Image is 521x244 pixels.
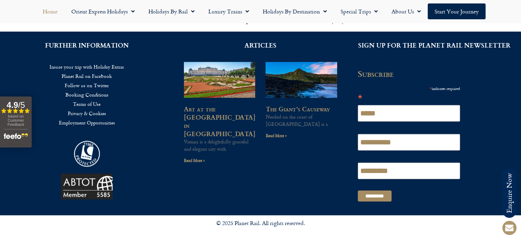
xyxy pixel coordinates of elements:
[10,99,163,109] a: Terms of Use
[10,109,163,118] a: Privacy & Cookies
[10,62,163,71] a: Insure your trip with Holiday Extras
[184,157,205,164] a: Read more about Art at the Belvedere Palace in Vienna
[428,3,486,19] a: Start your Journey
[201,3,256,19] a: Luxury Trains
[64,219,457,228] p: © 2025 Planet Rail. All rights reserved.
[36,3,64,19] a: Home
[10,62,163,127] nav: Menu
[256,3,334,19] a: Holidays by Destination
[184,138,255,152] p: Vienna is a delightfully graceful and elegant city with
[358,69,465,79] h2: Subscribe
[10,81,163,90] a: Follow us on Twitter
[265,113,337,128] p: Nestled on the coast of [GEOGRAPHIC_DATA] is a
[358,84,460,92] div: indicates required
[10,90,163,99] a: Booking Conditions
[265,132,286,139] a: Read more about The Giant’s Causeway
[358,42,511,48] h2: SIGN UP FOR THE PLANET RAIL NEWSLETTER
[68,16,454,24] div: Call us on to enquire about our tailor made holidays by rail
[385,3,428,19] a: About Us
[10,42,163,48] h2: FURTHER INFORMATION
[142,3,201,19] a: Holidays by Rail
[265,104,330,113] a: The Giant’s Causeway
[3,3,518,19] nav: Menu
[10,118,163,127] a: Employment Opportunities
[184,42,337,48] h2: ARTICLES
[184,104,256,138] a: Art at the [GEOGRAPHIC_DATA] in [GEOGRAPHIC_DATA]
[10,71,163,81] a: Planet Rail on Facebook
[64,3,142,19] a: Orient Express Holidays
[61,174,113,200] img: ABTOT Black logo 5585 (002)
[334,3,385,19] a: Special Trips
[74,141,100,167] img: atol_logo-1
